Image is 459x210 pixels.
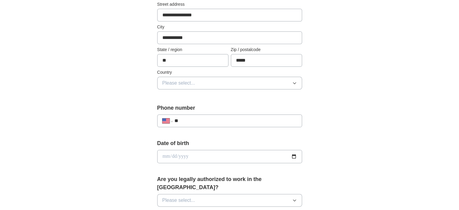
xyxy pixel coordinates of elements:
label: City [157,24,302,30]
span: Please select... [162,197,195,204]
label: State / region [157,47,228,53]
label: Country [157,69,302,76]
button: Please select... [157,77,302,89]
label: Are you legally authorized to work in the [GEOGRAPHIC_DATA]? [157,175,302,192]
span: Please select... [162,79,195,87]
label: Phone number [157,104,302,112]
label: Street address [157,1,302,8]
button: Please select... [157,194,302,207]
label: Zip / postalcode [231,47,302,53]
label: Date of birth [157,139,302,147]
